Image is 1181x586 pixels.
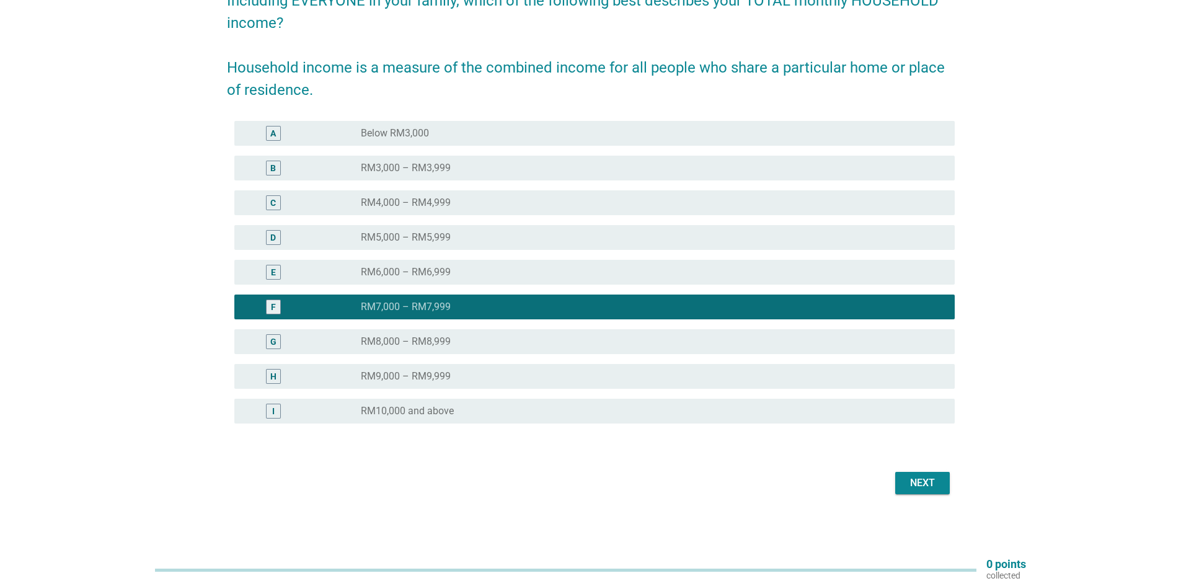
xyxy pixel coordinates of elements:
div: A [270,127,276,140]
label: RM6,000 – RM6,999 [361,266,451,278]
label: RM9,000 – RM9,999 [361,370,451,383]
div: I [272,405,275,418]
label: RM4,000 – RM4,999 [361,197,451,209]
div: H [270,370,276,383]
div: C [270,197,276,210]
label: RM8,000 – RM8,999 [361,335,451,348]
p: 0 points [986,559,1026,570]
label: RM3,000 – RM3,999 [361,162,451,174]
label: RM5,000 – RM5,999 [361,231,451,244]
div: F [271,301,276,314]
div: Next [905,476,940,491]
label: RM10,000 and above [361,405,454,417]
div: G [270,335,276,348]
div: B [270,162,276,175]
button: Next [895,472,950,494]
div: D [270,231,276,244]
label: Below RM3,000 [361,127,429,140]
label: RM7,000 – RM7,999 [361,301,451,313]
div: E [271,266,276,279]
p: collected [986,570,1026,581]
